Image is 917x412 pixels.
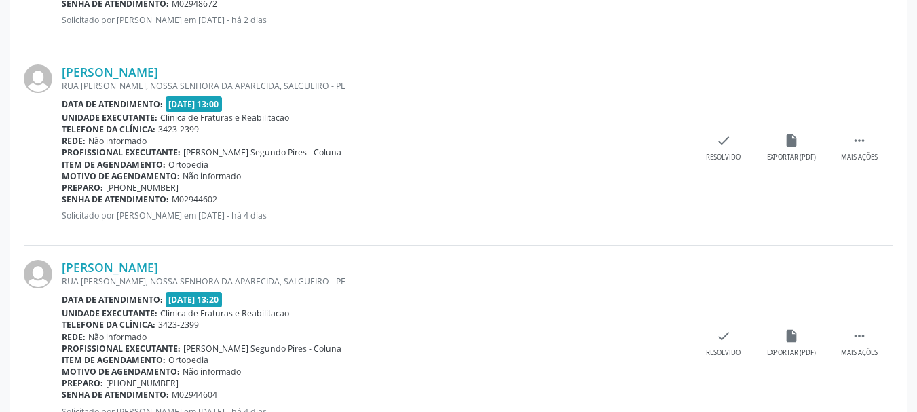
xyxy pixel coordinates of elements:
[24,64,52,93] img: img
[106,182,179,193] span: [PHONE_NUMBER]
[62,331,86,343] b: Rede:
[62,135,86,147] b: Rede:
[62,112,157,124] b: Unidade executante:
[852,133,867,148] i: 
[62,343,181,354] b: Profissional executante:
[62,80,690,92] div: RUA [PERSON_NAME], NOSSA SENHORA DA APARECIDA, SALGUEIRO - PE
[62,147,181,158] b: Profissional executante:
[841,153,878,162] div: Mais ações
[852,329,867,343] i: 
[62,159,166,170] b: Item de agendamento:
[168,354,208,366] span: Ortopedia
[183,147,341,158] span: [PERSON_NAME] Segundo Pires - Coluna
[158,124,199,135] span: 3423-2399
[172,389,217,400] span: M02944604
[172,193,217,205] span: M02944602
[841,348,878,358] div: Mais ações
[716,329,731,343] i: check
[62,98,163,110] b: Data de atendimento:
[88,135,147,147] span: Não informado
[160,307,289,319] span: Clinica de Fraturas e Reabilitacao
[706,153,741,162] div: Resolvido
[62,354,166,366] b: Item de agendamento:
[784,329,799,343] i: insert_drive_file
[160,112,289,124] span: Clinica de Fraturas e Reabilitacao
[158,319,199,331] span: 3423-2399
[767,153,816,162] div: Exportar (PDF)
[62,193,169,205] b: Senha de atendimento:
[62,377,103,389] b: Preparo:
[62,124,155,135] b: Telefone da clínica:
[88,331,147,343] span: Não informado
[24,260,52,288] img: img
[62,64,158,79] a: [PERSON_NAME]
[62,182,103,193] b: Preparo:
[716,133,731,148] i: check
[706,348,741,358] div: Resolvido
[62,307,157,319] b: Unidade executante:
[62,276,690,287] div: RUA [PERSON_NAME], NOSSA SENHORA DA APARECIDA, SALGUEIRO - PE
[62,260,158,275] a: [PERSON_NAME]
[183,343,341,354] span: [PERSON_NAME] Segundo Pires - Coluna
[183,170,241,182] span: Não informado
[62,210,690,221] p: Solicitado por [PERSON_NAME] em [DATE] - há 4 dias
[62,366,180,377] b: Motivo de agendamento:
[767,348,816,358] div: Exportar (PDF)
[106,377,179,389] span: [PHONE_NUMBER]
[166,292,223,307] span: [DATE] 13:20
[168,159,208,170] span: Ortopedia
[62,294,163,305] b: Data de atendimento:
[183,366,241,377] span: Não informado
[166,96,223,112] span: [DATE] 13:00
[62,14,690,26] p: Solicitado por [PERSON_NAME] em [DATE] - há 2 dias
[62,319,155,331] b: Telefone da clínica:
[62,170,180,182] b: Motivo de agendamento:
[62,389,169,400] b: Senha de atendimento:
[784,133,799,148] i: insert_drive_file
